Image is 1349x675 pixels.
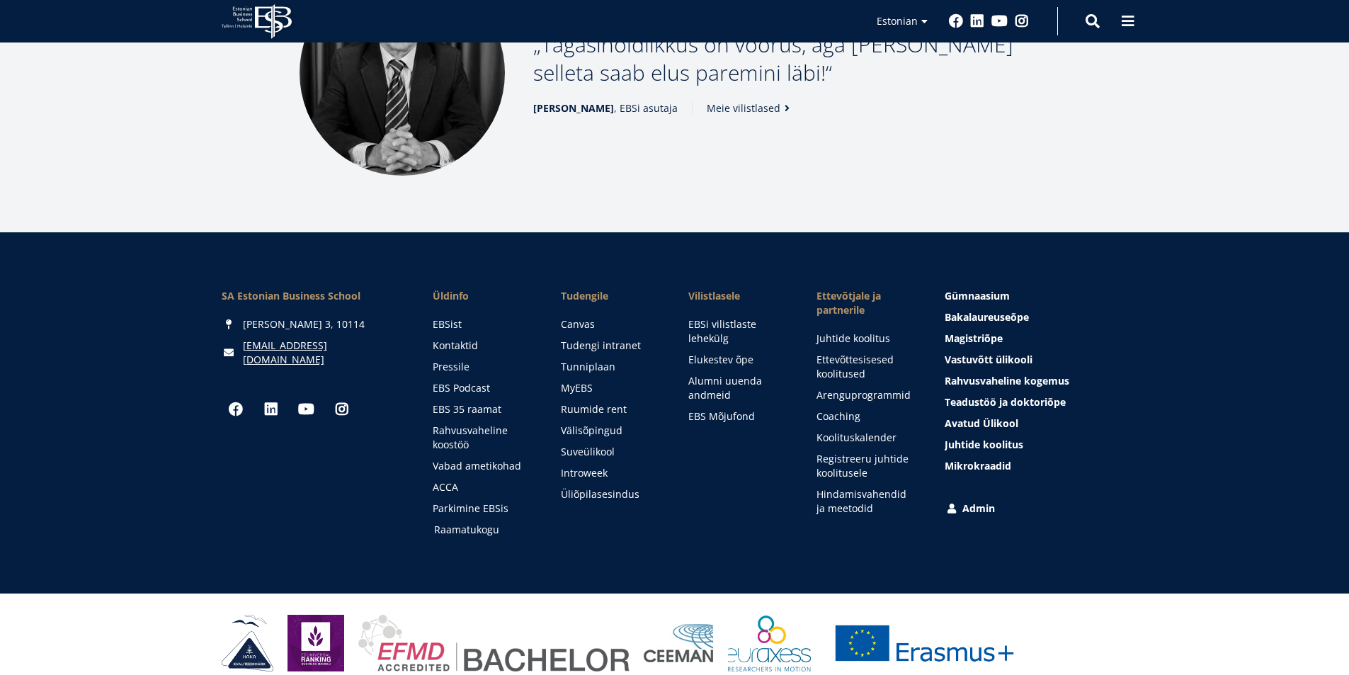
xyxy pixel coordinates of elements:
[945,353,1127,367] a: Vastuvõtt ülikooli
[816,289,916,317] span: Ettevõtjale ja partnerile
[561,317,661,331] a: Canvas
[561,402,661,416] a: Ruumide rent
[222,615,273,671] img: HAKA
[816,409,916,424] a: Coaching
[945,416,1018,430] span: Avatud Ülikool
[222,317,404,331] div: [PERSON_NAME] 3, 10114
[433,424,533,452] a: Rahvusvaheline koostöö
[816,331,916,346] a: Juhtide koolitus
[945,459,1127,473] a: Mikrokraadid
[728,615,812,671] img: EURAXESS
[945,310,1127,324] a: Bakalaureuseõpe
[644,624,714,663] img: Ceeman
[561,466,661,480] a: Introweek
[945,438,1023,451] span: Juhtide koolitus
[433,480,533,494] a: ACCA
[222,289,404,303] div: SA Estonian Business School
[533,101,678,115] span: , EBSi asutaja
[433,317,533,331] a: EBSist
[945,289,1127,303] a: Gümnaasium
[561,424,661,438] a: Välisõpingud
[945,331,1127,346] a: Magistriõpe
[533,30,1050,87] p: Tagasihoidlikkus on voorus, aga [PERSON_NAME] selleta saab elus paremini läbi!
[288,615,344,671] img: Eduniversal
[433,360,533,374] a: Pressile
[945,374,1127,388] a: Rahvusvaheline kogemus
[561,360,661,374] a: Tunniplaan
[561,289,661,303] a: Tudengile
[688,409,788,424] a: EBS Mõjufond
[945,438,1127,452] a: Juhtide koolitus
[945,310,1029,324] span: Bakalaureuseõpe
[949,14,963,28] a: Facebook
[688,353,788,367] a: Elukestev õpe
[688,374,788,402] a: Alumni uuenda andmeid
[688,317,788,346] a: EBSi vilistlaste lehekülg
[707,101,795,115] a: Meie vilistlased
[945,289,1010,302] span: Gümnaasium
[433,289,533,303] span: Üldinfo
[945,331,1003,345] span: Magistriõpe
[991,14,1008,28] a: Youtube
[433,402,533,416] a: EBS 35 raamat
[816,388,916,402] a: Arenguprogrammid
[945,459,1011,472] span: Mikrokraadid
[433,459,533,473] a: Vabad ametikohad
[561,487,661,501] a: Üliõpilasesindus
[945,501,1127,516] a: Admin
[222,395,250,424] a: Facebook
[945,395,1127,409] a: Teadustöö ja doktoriõpe
[257,395,285,424] a: Linkedin
[1015,14,1029,28] a: Instagram
[433,501,533,516] a: Parkimine EBSis
[328,395,356,424] a: Instagram
[816,353,916,381] a: Ettevõttesisesed koolitused
[533,101,614,115] strong: [PERSON_NAME]
[825,615,1023,671] a: Erasmus +
[434,523,534,537] a: Raamatukogu
[292,395,321,424] a: Youtube
[816,452,916,480] a: Registreeru juhtide koolitusele
[945,353,1032,366] span: Vastuvõtt ülikooli
[358,615,630,671] img: EFMD
[688,289,788,303] span: Vilistlasele
[816,487,916,516] a: Hindamisvahendid ja meetodid
[945,374,1069,387] span: Rahvusvaheline kogemus
[243,339,404,367] a: [EMAIL_ADDRESS][DOMAIN_NAME]
[945,416,1127,431] a: Avatud Ülikool
[561,381,661,395] a: MyEBS
[433,381,533,395] a: EBS Podcast
[945,395,1066,409] span: Teadustöö ja doktoriõpe
[561,445,661,459] a: Suveülikool
[561,339,661,353] a: Tudengi intranet
[970,14,984,28] a: Linkedin
[433,339,533,353] a: Kontaktid
[816,431,916,445] a: Koolituskalender
[825,615,1023,671] img: Erasmus+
